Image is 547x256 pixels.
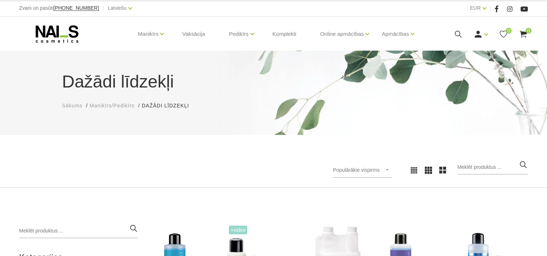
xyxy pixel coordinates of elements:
a: Komplekti [267,17,302,51]
a: 0 [519,30,528,39]
a: Manikīrs [138,20,159,48]
a: EUR [470,4,481,12]
div: Zvani un pasūti [19,4,99,13]
span: 0 [506,28,512,34]
a: 0 [499,30,508,39]
span: +Video [229,226,248,234]
li: Dažādi līdzekļi [142,102,196,110]
a: Manikīrs/Pedikīrs [90,102,134,110]
h1: Dažādi līdzekļi [62,69,485,95]
a: Sākums [62,102,83,110]
a: Pedikīrs [229,20,248,48]
span: Populārākie vispirms [333,167,380,173]
a: [PHONE_NUMBER] [54,5,99,11]
a: Vaksācija [176,17,211,51]
input: Meklēt produktus ... [19,224,138,238]
a: Latviešu [108,4,127,12]
span: | [103,4,104,13]
span: Manikīrs/Pedikīrs [90,103,134,108]
a: Online apmācības [320,20,364,48]
a: Apmācības [382,20,409,48]
span: Sākums [62,103,83,108]
input: Meklēt produktus ... [457,160,528,175]
span: | [490,4,491,13]
span: 0 [526,28,531,34]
